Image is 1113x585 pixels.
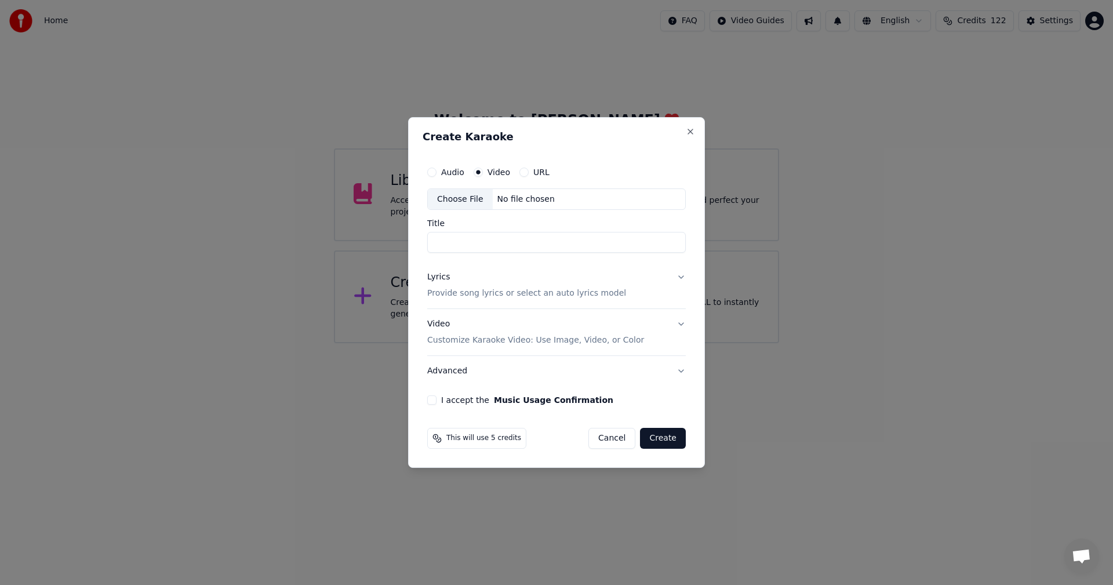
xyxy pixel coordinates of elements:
div: Video [427,319,644,347]
button: LyricsProvide song lyrics or select an auto lyrics model [427,263,686,309]
button: Advanced [427,356,686,386]
p: Customize Karaoke Video: Use Image, Video, or Color [427,335,644,346]
label: Title [427,220,686,228]
label: URL [533,168,550,176]
button: I accept the [494,396,613,404]
span: This will use 5 credits [446,434,521,443]
button: VideoCustomize Karaoke Video: Use Image, Video, or Color [427,310,686,356]
label: Audio [441,168,464,176]
button: Cancel [588,428,635,449]
p: Provide song lyrics or select an auto lyrics model [427,288,626,300]
div: No file chosen [493,194,559,205]
button: Create [640,428,686,449]
div: Lyrics [427,272,450,284]
h2: Create Karaoke [423,132,690,142]
div: Choose File [428,189,493,210]
label: I accept the [441,396,613,404]
label: Video [488,168,510,176]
